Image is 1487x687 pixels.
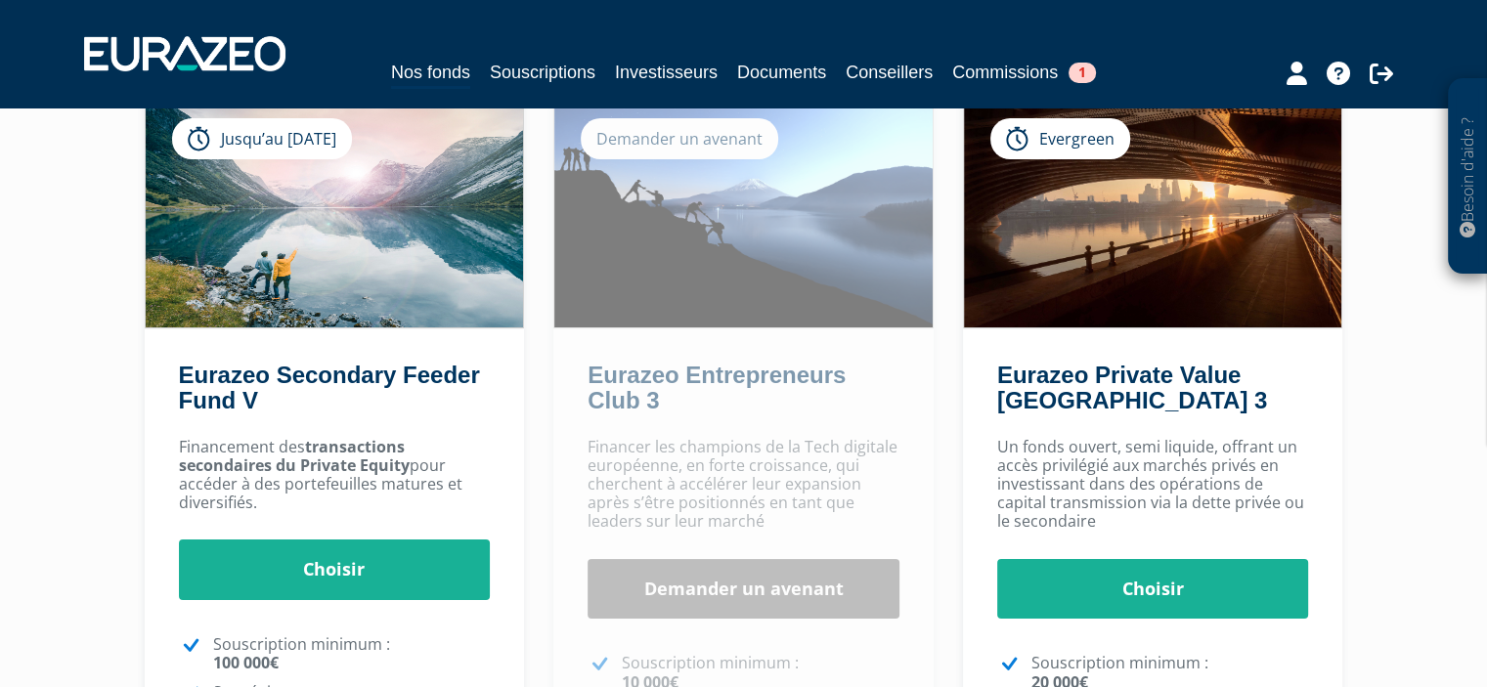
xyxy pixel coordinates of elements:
[179,539,491,600] a: Choisir
[588,559,899,620] a: Demander un avenant
[490,59,595,86] a: Souscriptions
[615,59,718,86] a: Investisseurs
[846,59,933,86] a: Conseillers
[391,59,470,89] a: Nos fonds
[84,36,285,71] img: 1732889491-logotype_eurazeo_blanc_rvb.png
[213,635,491,672] p: Souscription minimum :
[179,436,410,476] strong: transactions secondaires du Private Equity
[213,652,279,673] strong: 100 000€
[952,59,1096,86] a: Commissions1
[964,99,1342,327] img: Eurazeo Private Value Europe 3
[179,438,491,513] p: Financement des pour accéder à des portefeuilles matures et diversifiés.
[554,99,933,327] img: Eurazeo Entrepreneurs Club 3
[997,362,1267,413] a: Eurazeo Private Value [GEOGRAPHIC_DATA] 3
[997,559,1309,620] a: Choisir
[588,362,846,413] a: Eurazeo Entrepreneurs Club 3
[990,118,1130,159] div: Evergreen
[581,118,778,159] div: Demander un avenant
[737,59,826,86] a: Documents
[179,362,480,413] a: Eurazeo Secondary Feeder Fund V
[1457,89,1479,265] p: Besoin d'aide ?
[997,438,1309,532] p: Un fonds ouvert, semi liquide, offrant un accès privilégié aux marchés privés en investissant dan...
[172,118,352,159] div: Jusqu’au [DATE]
[146,99,524,327] img: Eurazeo Secondary Feeder Fund V
[1069,63,1096,83] span: 1
[588,438,899,532] p: Financer les champions de la Tech digitale européenne, en forte croissance, qui cherchent à accél...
